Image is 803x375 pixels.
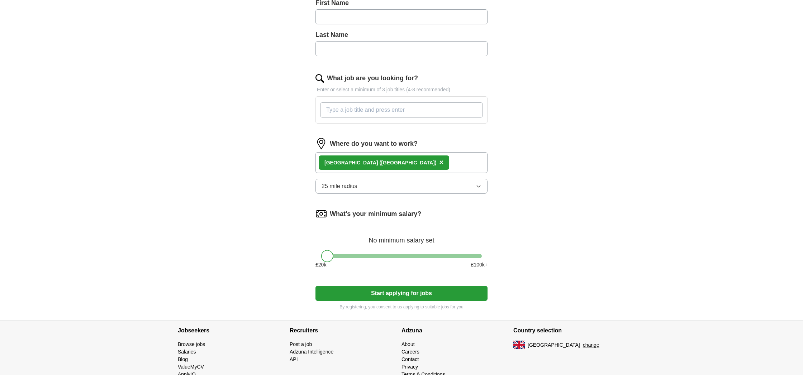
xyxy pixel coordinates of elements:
button: change [583,341,599,349]
input: Type a job title and press enter [320,102,483,117]
h4: Country selection [513,321,625,341]
label: What job are you looking for? [327,73,418,83]
label: Last Name [315,30,488,40]
img: location.png [315,138,327,149]
p: By registering, you consent to us applying to suitable jobs for you [315,304,488,310]
span: 25 mile radius [322,182,357,191]
a: Browse jobs [178,341,205,347]
button: 25 mile radius [315,179,488,194]
a: Blog [178,356,188,362]
span: [GEOGRAPHIC_DATA] [528,341,580,349]
img: salary.png [315,208,327,220]
a: About [401,341,415,347]
a: Privacy [401,364,418,370]
a: Careers [401,349,419,355]
a: Salaries [178,349,196,355]
span: £ 100 k+ [471,261,488,269]
strong: [GEOGRAPHIC_DATA] [324,160,378,165]
img: search.png [315,74,324,83]
span: £ 20 k [315,261,326,269]
a: Adzuna Intelligence [290,349,333,355]
button: Start applying for jobs [315,286,488,301]
span: × [439,158,443,166]
img: UK flag [513,341,525,349]
a: Contact [401,356,419,362]
button: × [439,157,443,168]
label: Where do you want to work? [330,139,418,149]
p: Enter or select a minimum of 3 job titles (4-8 recommended) [315,86,488,93]
a: ValueMyCV [178,364,204,370]
span: ([GEOGRAPHIC_DATA]) [379,160,436,165]
a: API [290,356,298,362]
label: What's your minimum salary? [330,209,421,219]
div: No minimum salary set [315,228,488,245]
a: Post a job [290,341,312,347]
